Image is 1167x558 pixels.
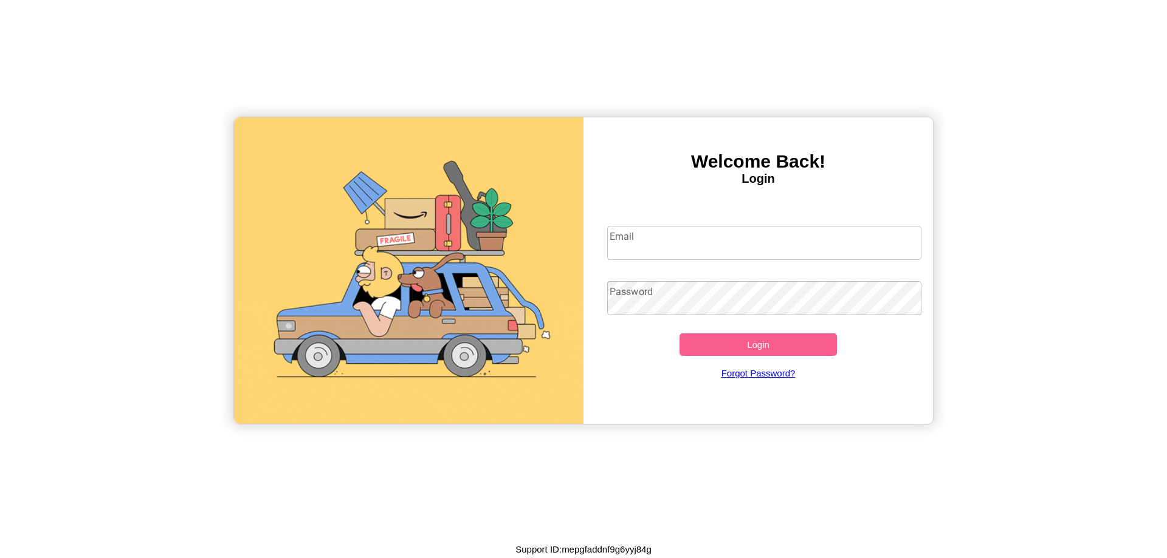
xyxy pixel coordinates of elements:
[680,333,837,356] button: Login
[583,172,933,186] h4: Login
[515,541,652,557] p: Support ID: mepgfaddnf9g6yyj84g
[234,117,583,424] img: gif
[583,151,933,172] h3: Welcome Back!
[601,356,916,390] a: Forgot Password?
